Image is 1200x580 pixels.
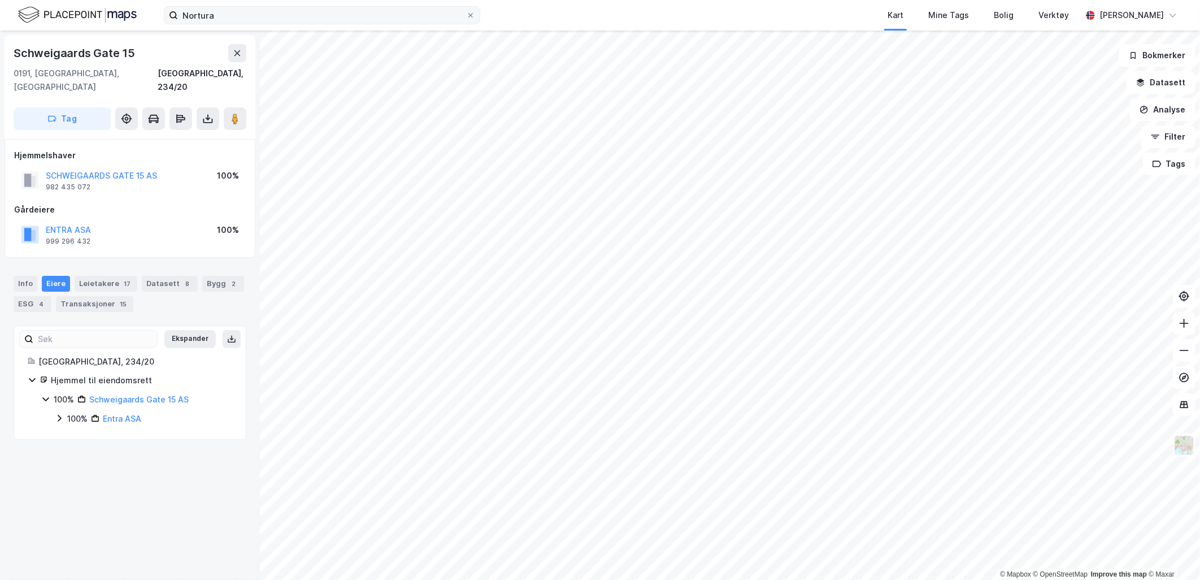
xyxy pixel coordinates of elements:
[1099,8,1164,22] div: [PERSON_NAME]
[56,296,133,312] div: Transaksjoner
[38,355,232,369] div: [GEOGRAPHIC_DATA], 234/20
[217,223,239,237] div: 100%
[14,107,111,130] button: Tag
[928,8,969,22] div: Mine Tags
[1038,8,1069,22] div: Verktøy
[54,393,74,406] div: 100%
[1144,526,1200,580] iframe: Chat Widget
[89,395,189,404] a: Schweigaards Gate 15 AS
[1141,125,1195,148] button: Filter
[164,330,216,348] button: Ekspander
[1143,153,1195,175] button: Tags
[888,8,903,22] div: Kart
[142,276,198,292] div: Datasett
[14,149,246,162] div: Hjemmelshaver
[36,298,47,310] div: 4
[182,278,193,289] div: 8
[103,414,141,423] a: Entra ASA
[1091,570,1147,578] a: Improve this map
[14,44,137,62] div: Schweigaards Gate 15
[158,67,246,94] div: [GEOGRAPHIC_DATA], 234/20
[228,278,240,289] div: 2
[217,169,239,183] div: 100%
[46,183,90,192] div: 982 435 072
[1033,570,1088,578] a: OpenStreetMap
[1119,44,1195,67] button: Bokmerker
[14,203,246,217] div: Gårdeiere
[46,237,90,246] div: 999 296 432
[994,8,1014,22] div: Bolig
[1127,71,1195,94] button: Datasett
[14,67,158,94] div: 0191, [GEOGRAPHIC_DATA], [GEOGRAPHIC_DATA]
[178,7,466,24] input: Søk på adresse, matrikkel, gårdeiere, leietakere eller personer
[42,276,70,292] div: Eiere
[1000,570,1031,578] a: Mapbox
[1130,98,1195,121] button: Analyse
[75,276,137,292] div: Leietakere
[1173,435,1195,456] img: Z
[202,276,244,292] div: Bygg
[121,278,133,289] div: 17
[18,5,137,25] img: logo.f888ab2527a4732fd821a326f86c7f29.svg
[33,331,157,348] input: Søk
[118,298,129,310] div: 15
[14,296,51,312] div: ESG
[14,276,37,292] div: Info
[67,412,88,426] div: 100%
[51,374,232,387] div: Hjemmel til eiendomsrett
